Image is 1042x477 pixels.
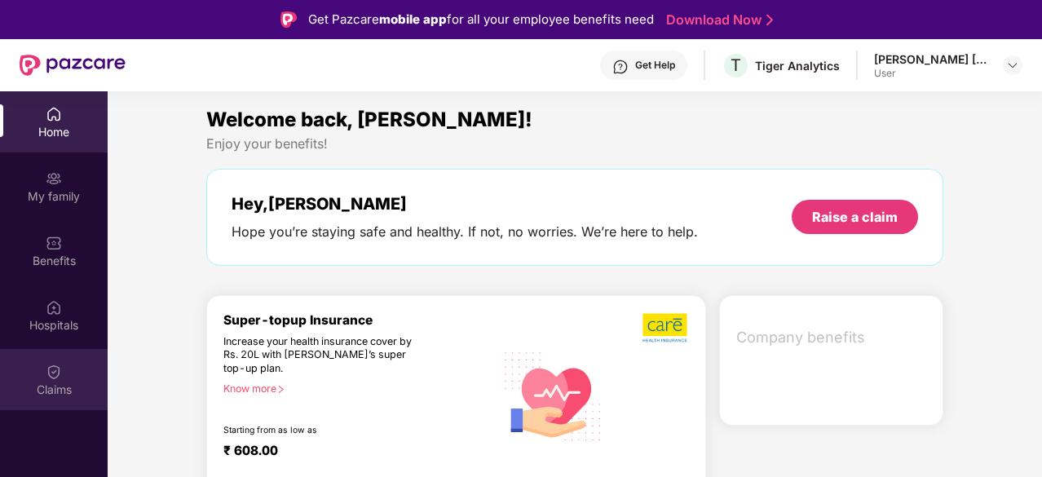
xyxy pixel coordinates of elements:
div: Enjoy your benefits! [206,135,943,152]
div: Increase your health insurance cover by Rs. 20L with [PERSON_NAME]’s super top-up plan. [223,335,425,376]
span: Welcome back, [PERSON_NAME]! [206,108,532,131]
div: Company benefits [726,316,943,359]
img: svg+xml;base64,PHN2ZyBpZD0iSGVscC0zMngzMiIgeG1sbnM9Imh0dHA6Ly93d3cudzMub3JnLzIwMDAvc3ZnIiB3aWR0aD... [612,59,629,75]
img: svg+xml;base64,PHN2ZyBpZD0iSG9zcGl0YWxzIiB4bWxucz0iaHR0cDovL3d3dy53My5vcmcvMjAwMC9zdmciIHdpZHRoPS... [46,299,62,316]
span: right [276,385,285,394]
div: Get Help [635,59,675,72]
img: Stroke [766,11,773,29]
div: User [874,67,988,80]
div: Super-topup Insurance [223,312,495,328]
img: svg+xml;base64,PHN2ZyBpZD0iRHJvcGRvd24tMzJ4MzIiIHhtbG5zPSJodHRwOi8vd3d3LnczLm9yZy8yMDAwL3N2ZyIgd2... [1006,59,1019,72]
div: Hope you’re staying safe and healthy. If not, no worries. We’re here to help. [232,223,698,241]
img: svg+xml;base64,PHN2ZyBpZD0iQmVuZWZpdHMiIHhtbG5zPSJodHRwOi8vd3d3LnczLm9yZy8yMDAwL3N2ZyIgd2lkdGg9Ij... [46,235,62,251]
img: b5dec4f62d2307b9de63beb79f102df3.png [642,312,689,343]
div: Get Pazcare for all your employee benefits need [308,10,654,29]
img: svg+xml;base64,PHN2ZyB4bWxucz0iaHR0cDovL3d3dy53My5vcmcvMjAwMC9zdmciIHhtbG5zOnhsaW5rPSJodHRwOi8vd3... [495,336,612,454]
img: svg+xml;base64,PHN2ZyB3aWR0aD0iMjAiIGhlaWdodD0iMjAiIHZpZXdCb3g9IjAgMCAyMCAyMCIgZmlsbD0ibm9uZSIgeG... [46,170,62,187]
div: Know more [223,382,485,394]
a: Download Now [666,11,768,29]
div: ₹ 608.00 [223,443,479,462]
div: Starting from as low as [223,425,426,436]
div: Tiger Analytics [755,58,840,73]
img: New Pazcare Logo [20,55,126,76]
img: svg+xml;base64,PHN2ZyBpZD0iQ2xhaW0iIHhtbG5zPSJodHRwOi8vd3d3LnczLm9yZy8yMDAwL3N2ZyIgd2lkdGg9IjIwIi... [46,364,62,380]
span: Company benefits [736,326,929,349]
div: Hey, [PERSON_NAME] [232,194,698,214]
strong: mobile app [379,11,447,27]
img: Logo [280,11,297,28]
span: T [731,55,741,75]
img: svg+xml;base64,PHN2ZyBpZD0iSG9tZSIgeG1sbnM9Imh0dHA6Ly93d3cudzMub3JnLzIwMDAvc3ZnIiB3aWR0aD0iMjAiIG... [46,106,62,122]
div: Raise a claim [812,208,898,226]
div: [PERSON_NAME] [PERSON_NAME] [874,51,988,67]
